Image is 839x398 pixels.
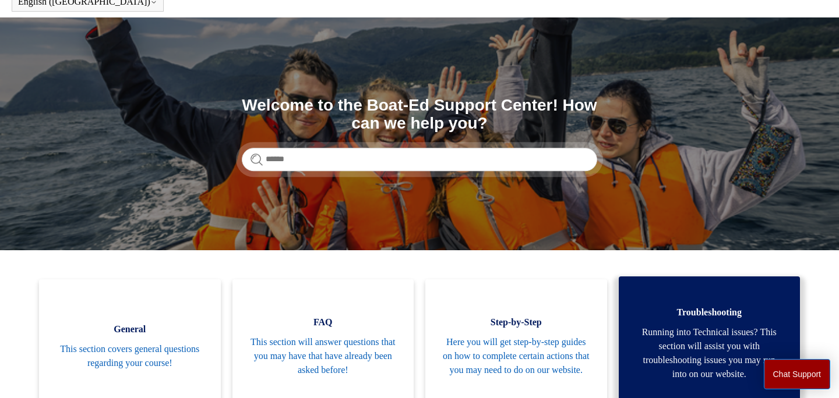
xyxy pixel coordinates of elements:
span: General [57,322,203,336]
span: This section will answer questions that you may have that have already been asked before! [250,335,397,377]
span: Troubleshooting [636,305,783,319]
span: Step-by-Step [443,315,590,329]
span: Running into Technical issues? This section will assist you with troubleshooting issues you may r... [636,325,783,381]
span: Here you will get step-by-step guides on how to complete certain actions that you may need to do ... [443,335,590,377]
span: This section covers general questions regarding your course! [57,342,203,370]
span: FAQ [250,315,397,329]
button: Chat Support [764,359,831,389]
h1: Welcome to the Boat-Ed Support Center! How can we help you? [242,97,597,133]
input: Search [242,148,597,171]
